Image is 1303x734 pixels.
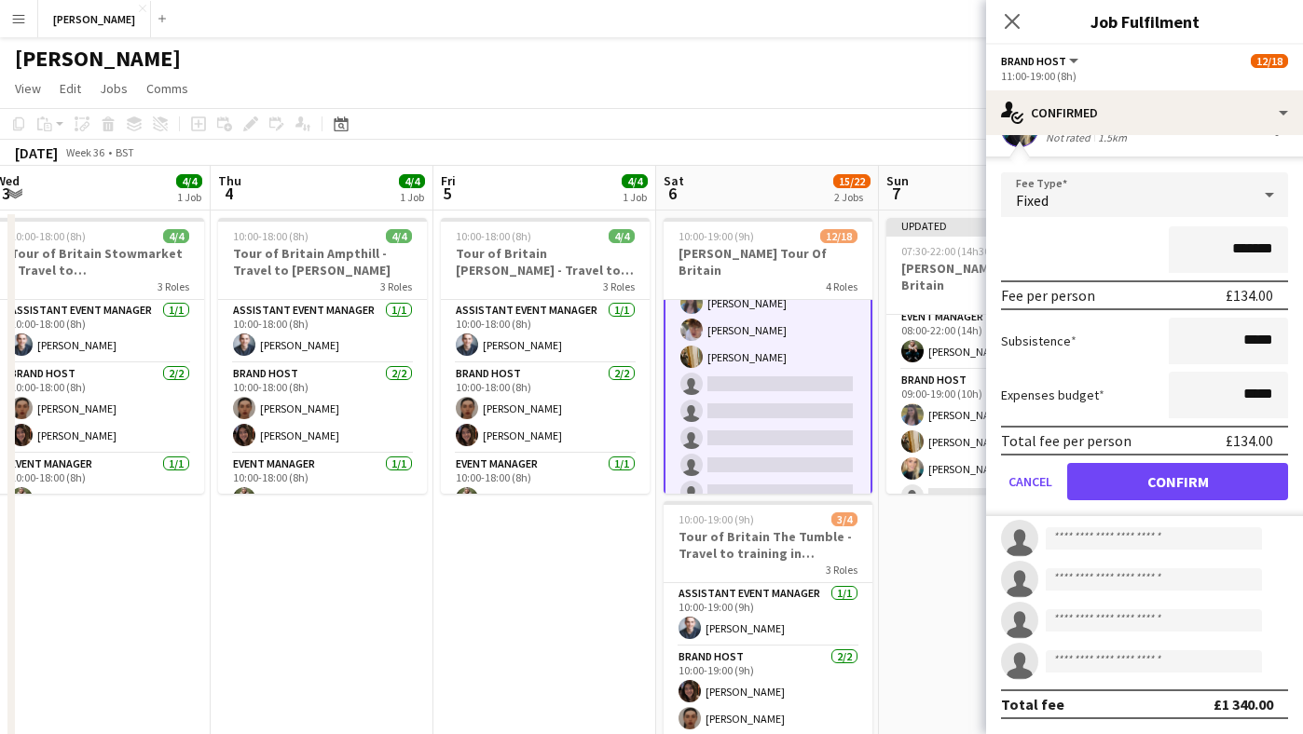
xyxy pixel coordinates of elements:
div: 1.5km [1094,130,1131,144]
app-job-card: Updated07:30-22:00 (14h30m)16/21[PERSON_NAME] Tour Of Britain6 Roles Assistant Event Manager1/108... [886,218,1095,494]
h3: Tour of Britain [PERSON_NAME] - Travel to The Tumble/[GEOGRAPHIC_DATA] [441,245,650,279]
span: 4/4 [163,229,189,243]
div: 2 Jobs [834,190,870,204]
span: View [15,80,41,97]
h3: [PERSON_NAME] Tour Of Britain [664,245,872,279]
div: 1 Job [400,190,424,204]
a: Comms [139,76,196,101]
div: BST [116,145,134,159]
div: Updated [886,218,1095,233]
div: [DATE] [15,143,58,162]
app-card-role: Assistant Event Manager1/110:00-18:00 (8h)[PERSON_NAME] [218,300,427,363]
h3: Tour of Britain The Tumble - Travel to training in [GEOGRAPHIC_DATA] [664,528,872,562]
app-job-card: 10:00-18:00 (8h)4/4Tour of Britain [PERSON_NAME] - Travel to The Tumble/[GEOGRAPHIC_DATA]3 RolesA... [441,218,650,494]
span: 7 [884,183,909,204]
span: Brand Host [1001,54,1066,68]
h3: Tour of Britain Ampthill - Travel to [PERSON_NAME] [218,245,427,279]
label: Expenses budget [1001,387,1104,403]
span: 3 Roles [158,279,189,293]
span: 12/18 [1251,54,1288,68]
span: Fri [441,172,456,189]
div: 1 Job [177,190,201,204]
span: Edit [60,80,81,97]
span: 4 Roles [826,279,857,293]
span: 4 [215,183,241,204]
div: 11:00-19:00 (8h) [1001,69,1288,83]
div: Total fee per person [1001,431,1132,450]
span: 3 Roles [380,279,412,293]
span: Week 36 [62,145,108,159]
span: 10:00-18:00 (8h) [10,229,86,243]
div: Confirmed [986,90,1303,135]
app-card-role: Assistant Event Manager1/110:00-19:00 (9h)[PERSON_NAME] [664,583,872,646]
span: Sun [886,172,909,189]
app-card-role: Event Manager1/108:00-22:00 (14h)[PERSON_NAME] [886,306,1095,370]
button: Brand Host [1001,54,1081,68]
span: Fixed [1016,191,1049,210]
a: View [7,76,48,101]
span: Sat [664,172,684,189]
button: Confirm [1067,463,1288,500]
div: 1 Job [623,190,647,204]
div: Fee per person [1001,286,1095,305]
span: 10:00-19:00 (9h) [679,229,754,243]
span: 10:00-18:00 (8h) [233,229,309,243]
span: 4/4 [176,174,202,188]
span: 10:00-18:00 (8h) [456,229,531,243]
span: Jobs [100,80,128,97]
span: 4/4 [609,229,635,243]
span: Comms [146,80,188,97]
span: 5 [438,183,456,204]
h3: Job Fulfilment [986,9,1303,34]
button: Cancel [1001,463,1060,500]
app-card-role: Event Manager1/110:00-18:00 (8h)[PERSON_NAME] [218,454,427,517]
span: 07:30-22:00 (14h30m) [901,244,1004,258]
label: Subsistence [1001,333,1077,349]
span: 3 Roles [603,279,635,293]
span: 4/4 [386,229,412,243]
span: 3 Roles [826,563,857,577]
span: 4/4 [399,174,425,188]
app-job-card: 10:00-19:00 (9h)12/18[PERSON_NAME] Tour Of Britain4 Roles[PERSON_NAME][PERSON_NAME][PERSON_NAME][... [664,218,872,494]
app-card-role: Assistant Event Manager1/110:00-18:00 (8h)[PERSON_NAME] [441,300,650,363]
a: Jobs [92,76,135,101]
a: Edit [52,76,89,101]
h1: [PERSON_NAME] [15,45,181,73]
app-card-role: Event Manager1/110:00-18:00 (8h)[PERSON_NAME] [441,454,650,517]
div: £1 340.00 [1214,695,1273,714]
div: £134.00 [1226,286,1273,305]
app-card-role: Brand Host2/210:00-18:00 (8h)[PERSON_NAME][PERSON_NAME] [441,363,650,454]
div: £134.00 [1226,431,1273,450]
app-card-role: Brand Host2/210:00-18:00 (8h)[PERSON_NAME][PERSON_NAME] [218,363,427,454]
div: Total fee [1001,695,1064,714]
span: 15/22 [833,174,871,188]
span: Thu [218,172,241,189]
button: [PERSON_NAME] [38,1,151,37]
h3: [PERSON_NAME] Tour Of Britain [886,260,1095,293]
span: 3/4 [831,512,857,526]
div: Not rated [1046,130,1094,144]
span: 4/4 [622,174,648,188]
span: 10:00-19:00 (9h) [679,512,754,526]
app-job-card: 10:00-18:00 (8h)4/4Tour of Britain Ampthill - Travel to [PERSON_NAME]3 RolesAssistant Event Manag... [218,218,427,494]
span: 12/18 [820,229,857,243]
app-card-role: Brand Host3/609:00-19:00 (10h)[PERSON_NAME][PERSON_NAME][PERSON_NAME] [886,370,1095,568]
span: 6 [661,183,684,204]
